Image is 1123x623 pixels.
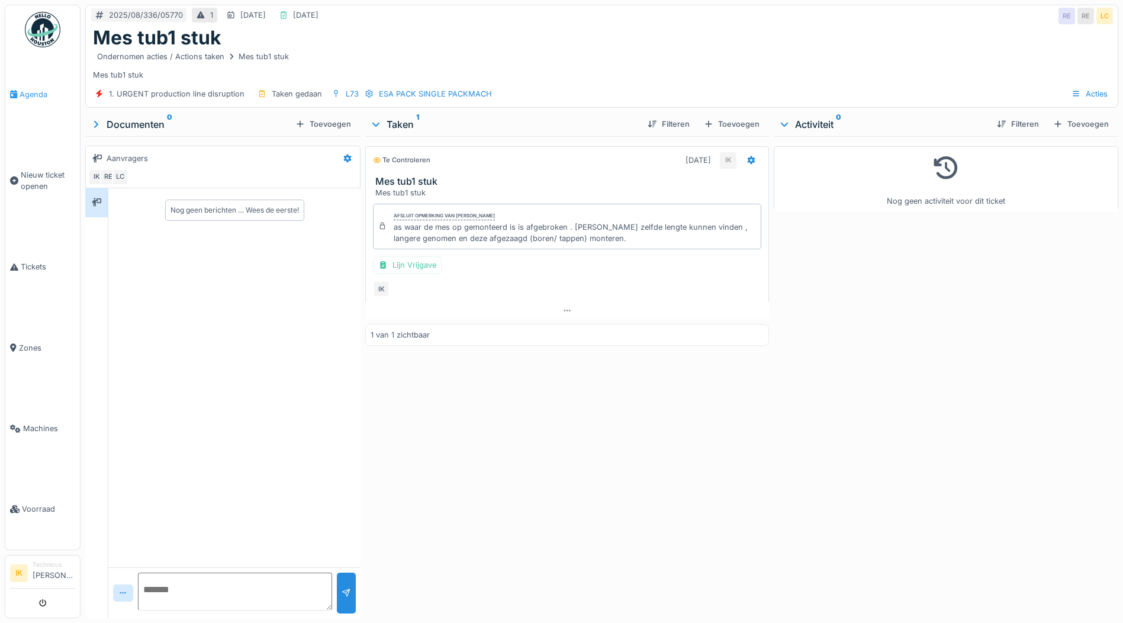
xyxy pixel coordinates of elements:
[93,27,221,49] h1: Mes tub1 stuk
[23,423,75,434] span: Machines
[373,281,390,297] div: IK
[272,88,322,99] div: Taken gedaan
[25,12,60,47] img: Badge_color-CXgf-gQk.svg
[1066,85,1113,102] div: Acties
[1048,116,1114,132] div: Toevoegen
[379,88,492,99] div: ESA PACK SINGLE PACKMACH
[20,89,75,100] span: Agenda
[346,88,359,99] div: L73
[10,560,75,589] a: IK Technicus[PERSON_NAME]
[370,117,638,131] div: Taken
[112,169,128,185] div: LC
[19,342,75,354] span: Zones
[836,117,841,131] sup: 0
[778,117,987,131] div: Activiteit
[1058,8,1075,24] div: RE
[22,503,75,515] span: Voorraad
[10,564,28,582] li: IK
[686,155,711,166] div: [DATE]
[699,116,764,132] div: Toevoegen
[992,116,1044,132] div: Filteren
[90,117,291,131] div: Documenten
[33,560,75,586] li: [PERSON_NAME]
[394,212,495,220] div: Afsluit opmerking van [PERSON_NAME]
[88,169,105,185] div: IK
[5,54,80,134] a: Agenda
[93,49,1111,80] div: Mes tub1 stuk
[21,261,75,272] span: Tickets
[5,469,80,550] a: Voorraad
[5,134,80,227] a: Nieuw ticket openen
[373,155,430,165] div: Te controleren
[416,117,419,131] sup: 1
[5,388,80,469] a: Machines
[97,51,289,62] div: Ondernomen acties / Actions taken Mes tub1 stuk
[109,88,244,99] div: 1. URGENT production line disruption
[21,169,75,192] span: Nieuw ticket openen
[240,9,266,21] div: [DATE]
[33,560,75,569] div: Technicus
[643,116,694,132] div: Filteren
[394,221,756,244] div: as waar de mes op gemonteerd is is afgebroken . [PERSON_NAME] zelfde lengte kunnen vinden , lange...
[210,9,213,21] div: 1
[1077,8,1094,24] div: RE
[375,176,764,187] h3: Mes tub1 stuk
[375,187,764,198] div: Mes tub1 stuk
[1096,8,1113,24] div: LC
[107,153,148,164] div: Aanvragers
[781,152,1111,207] div: Nog geen activiteit voor dit ticket
[291,116,356,132] div: Toevoegen
[167,117,172,131] sup: 0
[720,152,736,169] div: IK
[109,9,183,21] div: 2025/08/336/05770
[5,227,80,307] a: Tickets
[371,329,430,341] div: 1 van 1 zichtbaar
[100,169,117,185] div: RE
[5,307,80,388] a: Zones
[170,205,299,216] div: Nog geen berichten … Wees de eerste!
[293,9,318,21] div: [DATE]
[373,256,442,274] div: Lijn Vrijgave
